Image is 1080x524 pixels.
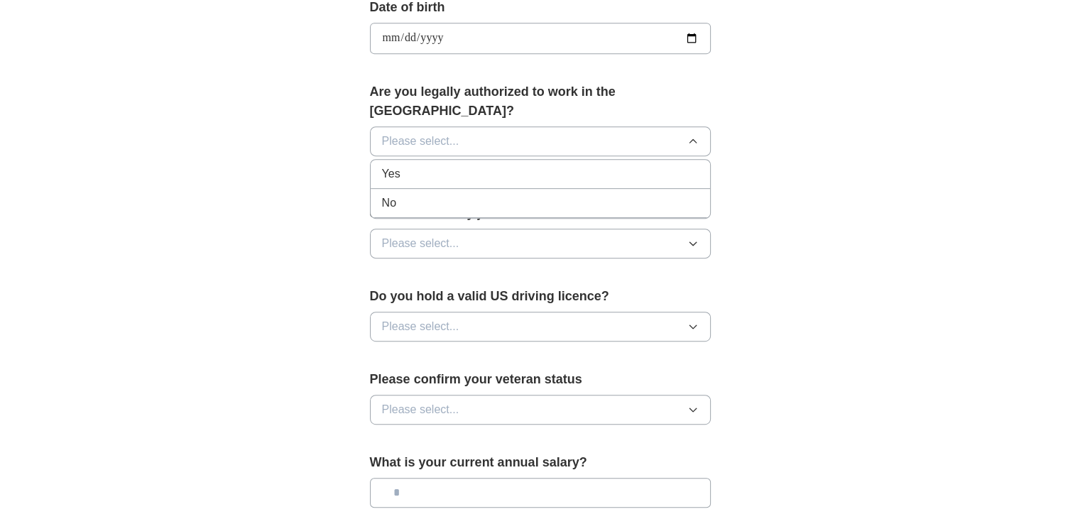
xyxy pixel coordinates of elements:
span: Please select... [382,133,459,150]
label: Please confirm your veteran status [370,370,711,389]
button: Please select... [370,395,711,425]
label: Do you hold a valid US driving licence? [370,287,711,306]
span: Please select... [382,318,459,335]
label: What is your current annual salary? [370,453,711,472]
label: Are you legally authorized to work in the [GEOGRAPHIC_DATA]? [370,82,711,121]
span: Please select... [382,235,459,252]
button: Please select... [370,312,711,342]
span: Please select... [382,401,459,418]
span: Yes [382,165,400,182]
button: Please select... [370,229,711,258]
button: Please select... [370,126,711,156]
span: No [382,195,396,212]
